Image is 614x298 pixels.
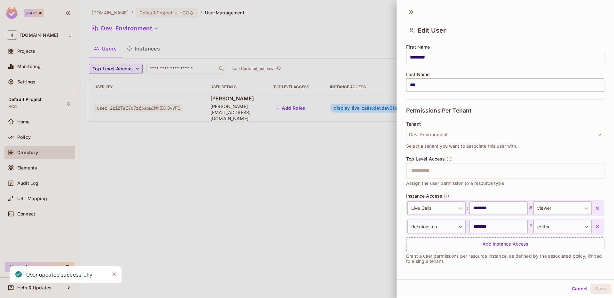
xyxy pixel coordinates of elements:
[528,204,533,212] span: #
[406,143,517,150] span: Select a tenant you want to associate this user with.
[601,170,602,171] button: Open
[533,201,592,215] div: viewer
[466,204,469,212] span: :
[406,122,421,127] span: Tenant
[406,128,604,141] button: Dev. Environment
[466,223,469,231] span: :
[406,180,504,187] span: Assign the user permission to a resource type
[407,201,466,215] div: Live Calls
[406,72,429,77] span: Last Name
[406,107,471,114] span: Permissions Per Tenant
[407,220,466,233] div: Relationship
[528,223,533,231] span: #
[26,271,92,279] div: User updated successfully
[590,284,611,294] button: Save
[406,44,430,50] span: First Name
[569,284,590,294] button: Cancel
[406,237,604,251] div: Add Instance Access
[533,220,592,233] div: editor
[418,27,446,34] span: Edit User
[406,156,445,161] span: Top Level Access
[406,254,604,264] p: Grant a user permissions per resource instance, as defined by the associated policy, limited to a...
[406,193,442,199] span: Instance Access
[109,270,119,279] button: Close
